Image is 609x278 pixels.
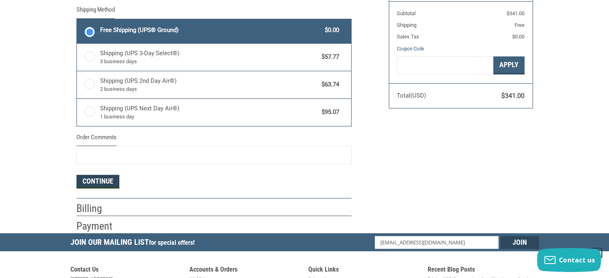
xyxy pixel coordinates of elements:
span: 3 business days [100,58,318,66]
h5: Accounts & Orders [189,266,301,276]
h5: Quick Links [308,266,420,276]
legend: Shipping Method [76,5,115,18]
span: Total (USD) [397,92,426,99]
h2: Billing [76,202,123,215]
input: Gift Certificate or Coupon Code [397,56,493,74]
span: Contact us [559,256,595,264]
span: $341.00 [501,92,525,100]
button: Continue [76,175,119,188]
span: $341.00 [506,10,525,16]
span: $95.07 [318,108,340,117]
span: Shipping [397,22,416,28]
span: $63.74 [318,80,340,89]
span: Shipping (UPS 2nd Day Air®) [100,76,318,93]
legend: Order Comments [76,133,117,146]
span: $0.00 [512,34,525,40]
h2: Payment [76,220,123,233]
h5: Recent Blog Posts [428,266,539,276]
span: 2 business days [100,85,318,93]
span: Subtotal [397,10,416,16]
h5: Join Our Mailing List [70,233,199,254]
span: Shipping (UPS 3-Day Select®) [100,49,318,66]
span: $57.77 [318,52,340,62]
h5: Contact Us [70,266,182,276]
span: $0.00 [321,26,340,35]
a: Coupon Code [397,46,424,52]
span: Sales Tax [397,34,419,40]
span: Shipping (UPS Next Day Air®) [100,104,318,121]
input: Email [375,236,498,249]
span: Free [515,22,525,28]
span: 1 business day [100,113,318,121]
span: Free Shipping (UPS® Ground) [100,26,321,35]
button: Apply [493,56,525,74]
input: Join [500,236,539,249]
span: for special offers! [149,239,195,246]
button: Contact us [537,248,601,272]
